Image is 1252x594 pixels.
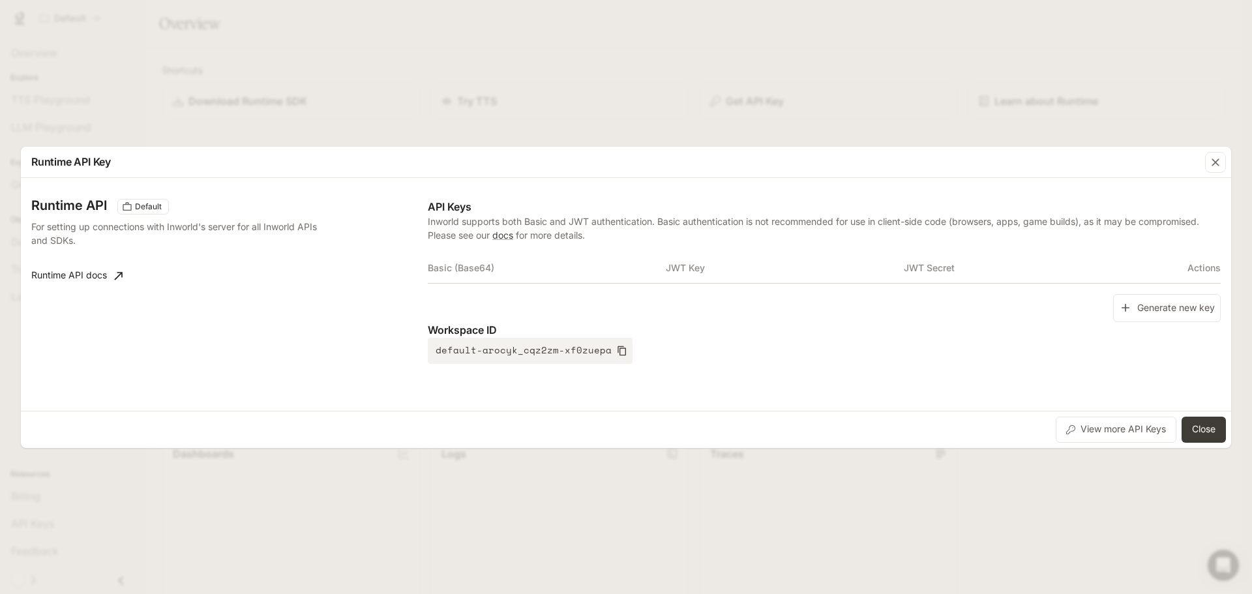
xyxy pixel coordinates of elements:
a: Runtime API docs [26,263,128,289]
p: Inworld supports both Basic and JWT authentication. Basic authentication is not recommended for u... [428,215,1221,242]
a: docs [492,230,513,241]
span: Default [130,201,167,213]
p: Runtime API Key [31,154,111,170]
th: Actions [1141,252,1221,284]
button: Close [1182,417,1226,443]
th: Basic (Base64) [428,252,666,284]
button: default-arocyk_cqz2zm-xf0zuepa [428,338,633,364]
div: These keys will apply to your current workspace only [117,199,169,215]
th: JWT Secret [904,252,1142,284]
p: For setting up connections with Inworld's server for all Inworld APIs and SDKs. [31,220,321,247]
button: Generate new key [1113,294,1221,322]
h3: Runtime API [31,199,107,212]
button: View more API Keys [1056,417,1176,443]
p: API Keys [428,199,1221,215]
th: JWT Key [666,252,904,284]
p: Workspace ID [428,322,1221,338]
